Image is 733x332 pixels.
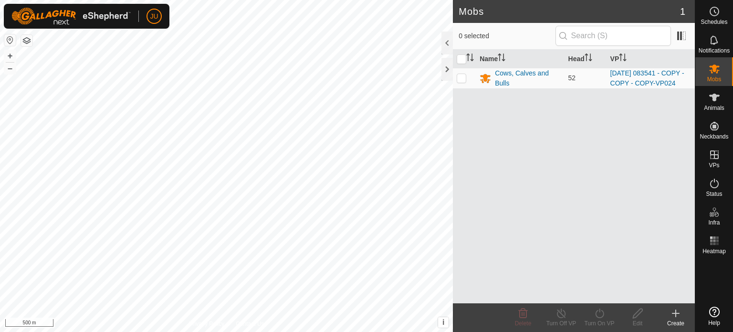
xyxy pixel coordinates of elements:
a: Help [695,303,733,330]
button: Reset Map [4,34,16,46]
div: Cows, Calves and Bulls [495,68,560,88]
button: – [4,63,16,74]
span: Help [708,320,720,326]
input: Search (S) [555,26,671,46]
p-sorticon: Activate to sort [466,55,474,63]
div: Turn Off VP [542,319,580,328]
a: Contact Us [236,320,264,328]
span: Schedules [701,19,727,25]
span: i [442,318,444,326]
img: Gallagher Logo [11,8,131,25]
div: Edit [618,319,657,328]
p-sorticon: Activate to sort [585,55,592,63]
span: Animals [704,105,724,111]
p-sorticon: Activate to sort [498,55,505,63]
span: VPs [709,162,719,168]
th: VP [607,50,695,68]
button: i [438,317,449,328]
button: Map Layers [21,35,32,46]
span: 1 [680,4,685,19]
span: Heatmap [702,248,726,254]
span: Mobs [707,76,721,82]
span: Status [706,191,722,197]
span: Notifications [699,48,730,54]
th: Head [565,50,607,68]
span: 52 [568,74,576,82]
p-sorticon: Activate to sort [619,55,627,63]
a: Privacy Policy [189,320,225,328]
th: Name [476,50,564,68]
div: Create [657,319,695,328]
a: [DATE] 083541 - COPY - COPY - COPY-VP024 [610,69,684,87]
span: 0 selected [459,31,555,41]
span: Neckbands [700,134,728,139]
span: JU [150,11,158,21]
div: Turn On VP [580,319,618,328]
button: + [4,50,16,62]
h2: Mobs [459,6,680,17]
span: Infra [708,220,720,225]
span: Delete [515,320,532,327]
